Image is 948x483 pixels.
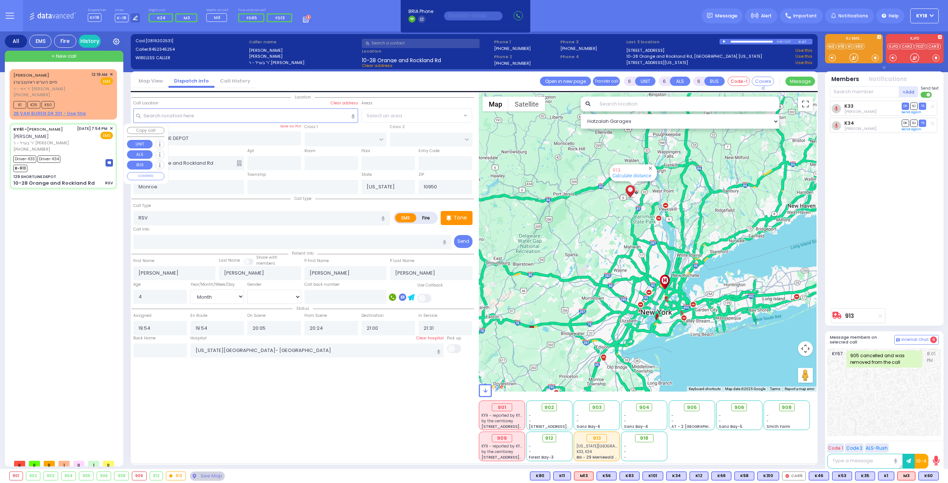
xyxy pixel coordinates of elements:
[529,413,531,418] span: -
[481,382,505,392] a: Open this area in Google Maps (opens a new window)
[529,443,531,449] span: -
[597,472,617,480] div: K56
[921,85,939,91] span: Send text
[785,37,791,46] div: 0:27
[29,11,79,20] img: Logo
[719,424,742,429] span: Sanz Bay-5
[642,472,663,480] div: BLS
[91,72,107,77] span: 12:19 AM
[798,341,813,356] button: Map camera controls
[832,472,852,480] div: BLS
[481,418,513,424] span: by the cemtarey
[418,313,437,319] label: In Service
[390,258,414,264] label: P Last Name
[331,100,358,106] label: Clear address
[304,313,327,319] label: From Scene
[100,132,113,139] span: EMS
[280,124,301,129] label: Save as POI
[247,148,254,154] label: Apt
[593,77,620,86] button: Transfer call
[37,155,60,163] span: Driver-K34
[658,275,671,289] div: New York Presbyterian Hospital- Columbia Campus
[587,434,607,442] div: 913
[103,461,114,466] span: 0
[133,108,358,123] input: Search location here
[767,413,769,418] span: -
[711,472,731,480] div: K69
[114,472,128,480] div: 908
[133,77,168,84] a: Map View
[127,127,164,134] button: Copy call
[847,350,922,368] div: 905 cancelled and was removed from the call
[844,103,854,109] a: K33
[418,148,440,154] label: Entry Code
[481,449,513,455] span: by the cemtarey
[889,13,899,19] span: Help
[869,75,907,84] button: Notifications
[291,196,315,201] span: Call type
[481,443,523,449] span: KY9 - reported by KY9
[560,54,624,60] span: Phone 4
[574,472,594,480] div: M13
[219,258,240,264] label: Last Name
[44,472,58,480] div: 903
[79,35,101,48] a: History
[844,126,877,131] span: Joel Heilbrun
[361,172,372,178] label: State
[782,404,792,411] span: 908
[919,120,926,127] span: TR
[304,282,340,288] label: Call back number
[247,313,266,319] label: On Scene
[361,313,384,319] label: Destination
[704,77,725,86] button: BUS
[447,335,461,341] label: Pick up
[361,148,370,154] label: Floor
[100,77,113,85] span: EMS
[362,39,480,48] input: Search a contact
[785,474,789,478] img: red-radio-icon.svg
[624,443,665,449] div: -
[390,124,405,130] label: Cross 2
[577,455,618,460] span: BG - 29 Merriewold S.
[855,472,875,480] div: K35
[77,126,107,131] span: [DATE] 7:54 PM
[901,337,929,342] span: Internal Chat
[639,404,650,411] span: 904
[73,461,84,466] span: 0
[14,461,25,466] span: 0
[592,404,602,411] span: 903
[785,77,815,86] button: Message
[494,60,531,66] label: [PHONE_NUMBER]
[878,472,894,480] div: K1
[13,86,89,92] span: ר' דוד - ר' [PERSON_NAME]
[690,472,708,480] div: BLS
[13,133,49,140] span: [PERSON_NAME]
[809,472,829,480] div: BLS
[13,180,95,187] div: 10-28 Orange and Rockland Rd
[367,112,402,120] span: Select an area
[133,313,151,319] label: Assigned
[88,461,99,466] span: 1
[560,46,597,51] label: [PHONE_NUMBER]
[97,472,111,480] div: 906
[624,424,648,429] span: Sanz Bay-4
[793,13,817,19] span: Important
[626,39,720,45] label: Last 3 location
[529,455,554,460] span: Forest Bay-3
[761,13,772,19] span: Alert
[900,44,914,49] a: CAR2
[894,335,939,345] button: Internal Chat 4
[214,77,256,84] a: Call History
[127,161,153,170] button: BUS
[767,424,790,429] span: Smith Farm
[481,413,523,418] span: KY9 - reported by KY9
[910,120,918,127] span: SO
[577,418,579,424] span: -
[157,15,166,21] span: K24
[149,46,175,52] span: 8452345254
[757,472,779,480] div: BLS
[133,258,154,264] label: First Name
[454,235,473,248] button: Send
[577,449,592,455] span: K33, K34
[362,63,393,68] span: Clear address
